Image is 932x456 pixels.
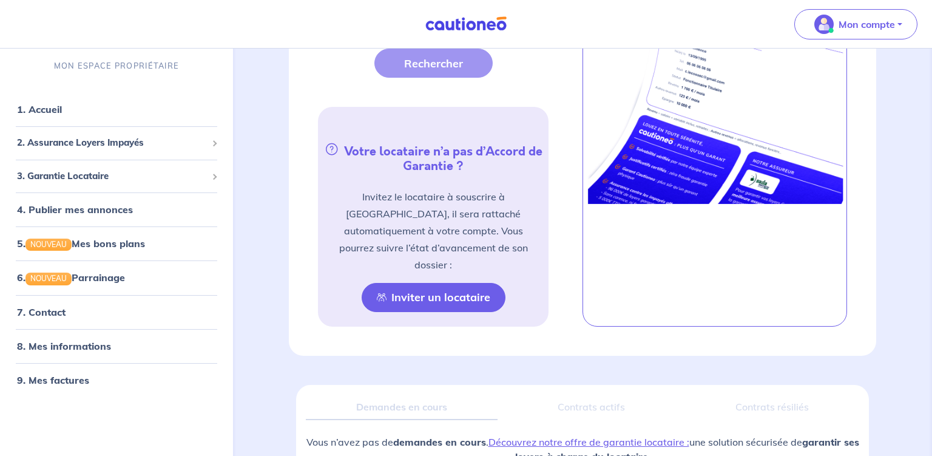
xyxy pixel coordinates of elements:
img: Cautioneo [420,16,512,32]
div: 6.NOUVEAUParrainage [5,265,228,290]
button: Inviter un locataire [362,283,505,312]
button: illu_account_valid_menu.svgMon compte [794,9,917,39]
a: Découvrez notre offre de garantie locataire : [488,436,689,448]
div: 8. Mes informations [5,334,228,358]
div: 7. Contact [5,300,228,324]
a: 7. Contact [17,306,66,318]
a: 1. Accueil [17,103,62,115]
a: 9. Mes factures [17,374,89,386]
p: Mon compte [839,17,895,32]
a: 4. Publier mes annonces [17,203,133,216]
div: 5.NOUVEAUMes bons plans [5,231,228,256]
a: 5.NOUVEAUMes bons plans [17,237,145,250]
div: 9. Mes factures [5,368,228,392]
img: illu_account_valid_menu.svg [814,15,834,34]
div: 3. Garantie Locataire [5,165,228,188]
div: 4. Publier mes annonces [5,197,228,222]
p: MON ESPACE PROPRIÉTAIRE [54,60,179,72]
a: 8. Mes informations [17,340,111,352]
a: 6.NOUVEAUParrainage [17,271,125,284]
div: 1. Accueil [5,97,228,121]
div: 2. Assurance Loyers Impayés [5,131,228,155]
span: 3. Garantie Locataire [17,169,207,183]
p: Invitez le locataire à souscrire à [GEOGRAPHIC_DATA], il sera rattaché automatiquement à votre co... [333,188,534,273]
h5: Votre locataire n’a pas d’Accord de Garantie ? [323,141,544,174]
strong: demandes en cours [393,436,486,448]
span: 2. Assurance Loyers Impayés [17,136,207,150]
